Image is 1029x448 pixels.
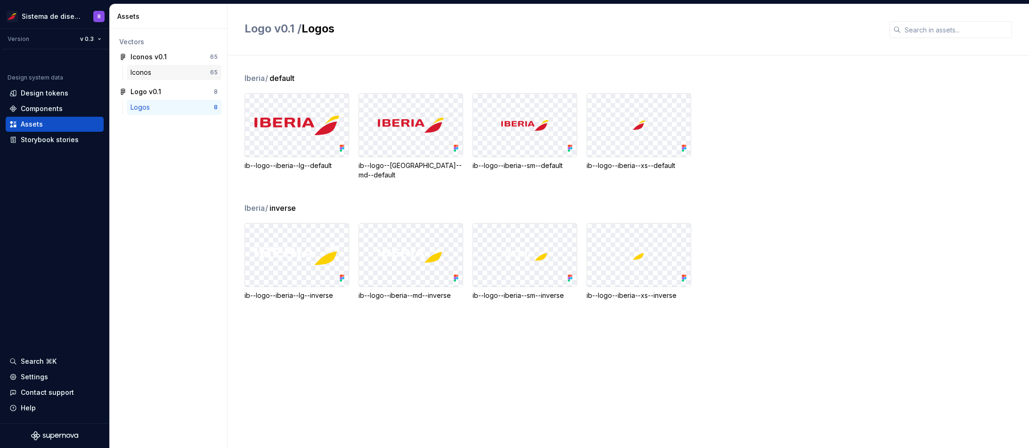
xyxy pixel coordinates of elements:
div: ib--logo--iberia--sm--inverse [473,291,577,300]
svg: Supernova Logo [31,431,78,440]
button: Contact support [6,385,104,400]
a: Design tokens [6,86,104,101]
div: Storybook stories [21,135,79,144]
div: 8 [214,104,218,111]
div: R [98,13,101,20]
a: Iconos65 [127,65,221,80]
div: ib--logo--iberia--lg--default [245,161,349,170]
div: 8 [214,88,218,96]
div: Design system data [8,74,63,81]
button: v 0.3 [76,32,106,46]
div: Assets [117,12,223,21]
a: Components [6,101,104,116]
div: Version [8,35,29,43]
span: / [265,73,268,83]
button: Help [6,400,104,416]
span: Iberia [245,72,269,84]
div: ib--logo--iberia--sm--default [473,161,577,170]
span: default [269,72,294,84]
div: Design tokens [21,88,68,98]
div: Settings [21,372,48,382]
div: Logos [131,103,154,112]
div: Assets [21,120,43,129]
a: Settings [6,369,104,384]
span: Iberia [245,202,269,214]
div: 65 [210,69,218,76]
div: ib--logo--[GEOGRAPHIC_DATA]--md--default [359,161,463,180]
div: Contact support [21,388,74,397]
div: ib--logo--iberia--xs--default [587,161,691,170]
span: / [265,203,268,213]
a: Assets [6,117,104,132]
input: Search in assets... [901,21,1012,38]
div: Vectors [119,37,218,47]
div: 65 [210,53,218,61]
button: Sistema de diseño IberiaR [2,6,107,26]
span: inverse [269,202,296,214]
div: ib--logo--iberia--lg--inverse [245,291,349,300]
div: Logo v0.1 [131,87,161,96]
a: Storybook stories [6,132,104,147]
div: Sistema de diseño Iberia [22,12,82,21]
div: ib--logo--iberia--xs--inverse [587,291,691,300]
a: Logos8 [127,100,221,115]
div: Components [21,104,63,113]
div: Help [21,403,36,413]
h2: Logos [245,21,878,36]
div: ib--logo--iberia--md--inverse [359,291,463,300]
div: Iconos v0.1 [131,52,167,62]
a: Logo v0.18 [115,84,221,99]
span: Logo v0.1 / [245,22,302,35]
span: v 0.3 [80,35,94,43]
div: Iconos [131,68,155,77]
img: 55604660-494d-44a9-beb2-692398e9940a.png [7,11,18,22]
button: Search ⌘K [6,354,104,369]
div: Search ⌘K [21,357,57,366]
a: Iconos v0.165 [115,49,221,64]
